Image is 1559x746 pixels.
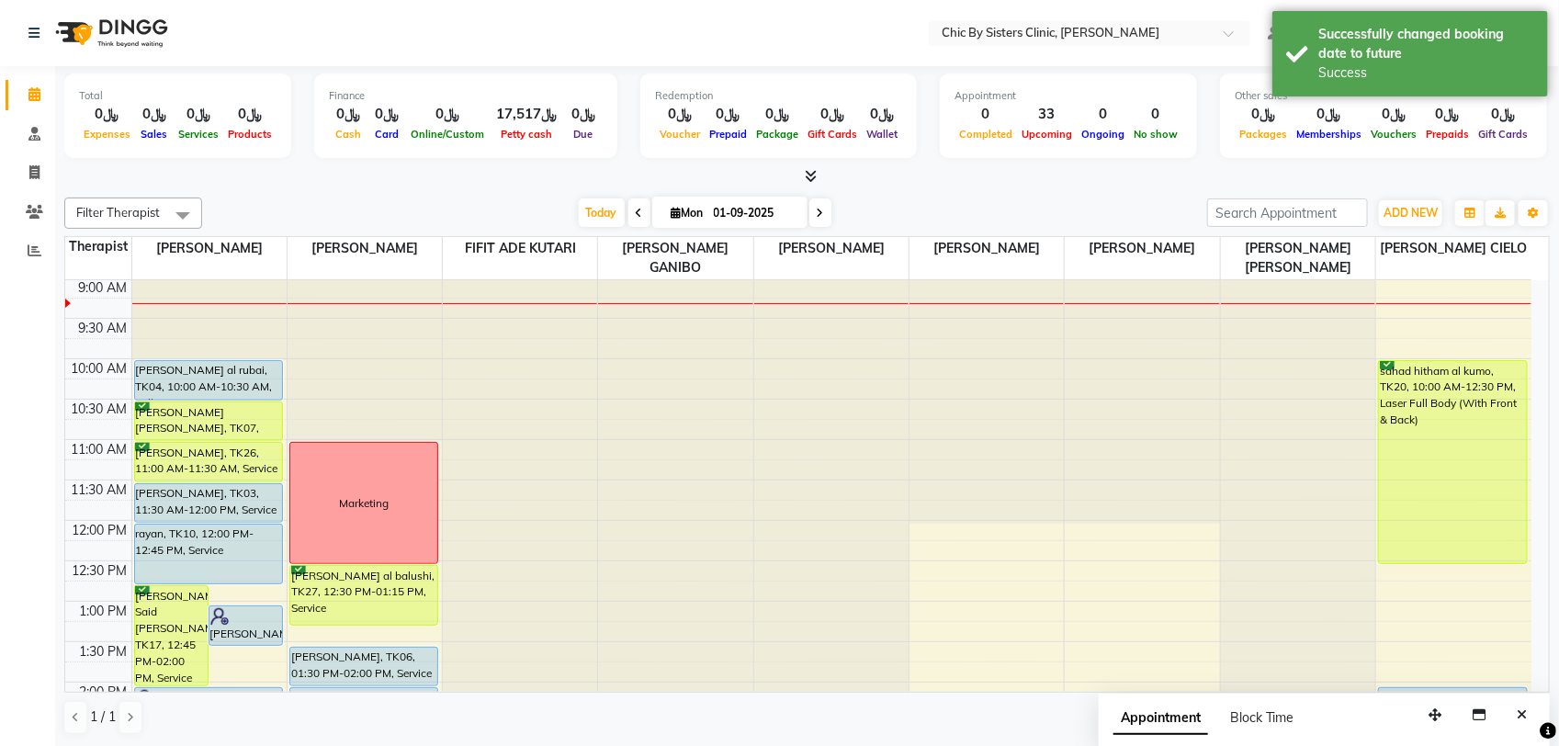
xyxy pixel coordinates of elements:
span: Memberships [1292,128,1366,141]
span: No show [1129,128,1182,141]
div: 9:00 AM [75,278,131,298]
div: Marketing [339,495,389,512]
div: [PERSON_NAME] Said [PERSON_NAME], TK17, 12:45 PM-02:00 PM, Service [135,586,208,685]
input: 2025-09-01 [708,199,800,227]
div: Redemption [655,88,902,104]
span: 1 / 1 [90,707,116,727]
div: ﷼17,517 [489,104,564,125]
div: Therapist [65,237,131,256]
span: Prepaids [1421,128,1474,141]
div: 9:30 AM [75,319,131,338]
span: [PERSON_NAME] CIELO [1376,237,1531,260]
span: [PERSON_NAME] [PERSON_NAME] [1221,237,1375,279]
div: ﷼0 [135,104,174,125]
div: ﷼0 [174,104,223,125]
span: Voucher [655,128,705,141]
div: 10:00 AM [68,359,131,379]
span: [PERSON_NAME] [909,237,1064,260]
div: ﷼0 [803,104,862,125]
div: Success [1318,63,1534,83]
span: Ongoing [1077,128,1129,141]
span: Block Time [1230,709,1294,726]
div: ﷼0 [223,104,277,125]
div: ﷼0 [1235,104,1292,125]
span: Completed [955,128,1017,141]
div: [PERSON_NAME], TK03, 11:30 AM-12:00 PM, Service [135,484,282,522]
span: Packages [1235,128,1292,141]
div: ﷼0 [1292,104,1366,125]
input: Search Appointment [1207,198,1368,227]
div: ﷼0 [751,104,803,125]
div: ﷼0 [862,104,902,125]
div: 11:30 AM [68,480,131,500]
span: Upcoming [1017,128,1077,141]
img: logo [47,7,173,59]
div: [PERSON_NAME] al balushi, TK27, 12:30 PM-01:15 PM, Service [290,566,437,625]
div: ﷼0 [1366,104,1421,125]
div: 1:00 PM [76,602,131,621]
div: ﷼0 [329,104,367,125]
span: Expenses [79,128,135,141]
span: Gift Cards [1474,128,1532,141]
div: 1:30 PM [76,642,131,661]
span: Due [570,128,598,141]
div: 12:30 PM [69,561,131,581]
div: Total [79,88,277,104]
div: ﷼0 [705,104,751,125]
div: ﷼0 [367,104,406,125]
span: Gift Cards [803,128,862,141]
div: 0 [1129,104,1182,125]
span: Today [579,198,625,227]
div: Finance [329,88,603,104]
span: FIFIT ADE KUTARI [443,237,597,260]
div: sultan, TK28, 02:00 PM-02:30 PM, Laser Full [PERSON_NAME] [1379,688,1527,727]
span: Wallet [862,128,902,141]
div: 12:00 PM [69,521,131,540]
button: Close [1508,701,1535,729]
span: [PERSON_NAME] GANIBO [598,237,752,279]
div: 2:00 PM [76,683,131,702]
div: Successfully changed booking date to future [1318,25,1534,63]
div: [PERSON_NAME] [PERSON_NAME], TK07, 10:30 AM-11:00 AM, Follow Up [135,402,282,440]
div: ﷼0 [655,104,705,125]
span: [PERSON_NAME] [1065,237,1219,260]
button: ADD NEW [1379,200,1442,226]
div: Appointment [955,88,1182,104]
div: [PERSON_NAME] al rubai, TK04, 10:00 AM-10:30 AM, Follow Up [135,361,282,400]
span: [PERSON_NAME] [754,237,909,260]
div: rayan, TK10, 12:00 PM-12:45 PM, Service [135,525,282,583]
span: ADD NEW [1384,206,1438,220]
div: [PERSON_NAME], TK26, 11:00 AM-11:30 AM, Service [135,443,282,481]
div: ﷼0 [406,104,489,125]
span: Mon [667,206,708,220]
div: 0 [955,104,1017,125]
span: Products [223,128,277,141]
span: [PERSON_NAME] [288,237,442,260]
span: Sales [137,128,173,141]
span: [PERSON_NAME] [132,237,287,260]
div: 10:30 AM [68,400,131,419]
div: 33 [1017,104,1077,125]
div: Other sales [1235,88,1532,104]
div: sahad hitham al kumo, TK20, 10:00 AM-12:30 PM, Laser Full Body (With Front & Back) [1379,361,1527,563]
div: ﷼0 [79,104,135,125]
span: Petty cash [496,128,557,141]
div: ﷼0 [1474,104,1532,125]
div: ﷼0 [1421,104,1474,125]
span: Appointment [1113,702,1208,735]
div: ﷼0 [564,104,603,125]
span: Cash [331,128,366,141]
span: Online/Custom [406,128,489,141]
div: 11:00 AM [68,440,131,459]
span: Filter Therapist [76,205,160,220]
span: Prepaid [705,128,751,141]
div: 0 [1077,104,1129,125]
span: Services [174,128,223,141]
div: [PERSON_NAME], TK06, 01:30 PM-02:00 PM, Service [290,648,437,685]
span: Vouchers [1366,128,1421,141]
span: Package [751,128,803,141]
div: [PERSON_NAME], TK05, 01:00 PM-01:30 PM, Follow Up [209,606,282,645]
span: Card [370,128,403,141]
